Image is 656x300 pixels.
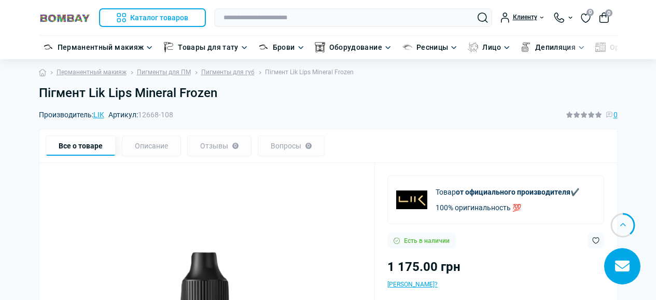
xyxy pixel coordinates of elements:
div: Все о товаре [46,135,116,156]
img: Перманентный макияж [43,42,53,52]
img: Ресницы [402,42,412,52]
a: LIK [93,111,104,119]
a: Товары для тату [178,42,238,53]
img: LIK [396,184,427,215]
p: Товар ✔️ [436,186,579,198]
li: Пiгмент Lik Lips Mineral Frozen [255,67,354,77]
a: Депиляция [535,42,576,53]
span: 1 175.00 грн [387,260,460,274]
a: Оборудование [329,42,382,53]
span: Артикул: [108,111,173,118]
b: от официального производителя [456,188,570,196]
a: 0 [581,12,591,23]
a: Пигменты для ПМ [137,67,191,77]
div: Описание [122,135,181,156]
div: Вопросы [258,135,325,156]
span: Производитель: [39,111,104,118]
h1: Пiгмент Lik Lips Mineral Frozen [39,86,618,101]
button: Каталог товаров [99,8,206,27]
a: Перманентный макияж [57,67,127,77]
span: 0 [605,9,612,17]
a: Ресницы [416,42,449,53]
img: Органайзеры для косметики [595,42,606,52]
img: Брови [258,42,269,52]
nav: breadcrumb [39,59,618,86]
span: 0 [587,9,594,16]
p: 100% оригинальность 💯 [436,202,579,213]
img: Оборудование [315,42,325,52]
span: 0 [613,109,618,120]
a: Перманентный макияж [58,42,144,53]
span: [PERSON_NAME]? [387,281,438,288]
img: Товары для тату [163,42,174,52]
span: 12668-108 [138,111,173,119]
img: Депиляция [521,42,531,52]
div: Отзывы [187,135,252,156]
a: Лицо [482,42,500,53]
img: Лицо [468,42,478,52]
button: 0 [599,12,609,23]
button: Wishlist button [588,233,604,249]
button: Search [478,12,488,23]
a: Брови [273,42,295,53]
img: BOMBAY [39,13,91,23]
div: Есть в наличии [387,233,456,249]
a: Пигменты для губ [201,67,255,77]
